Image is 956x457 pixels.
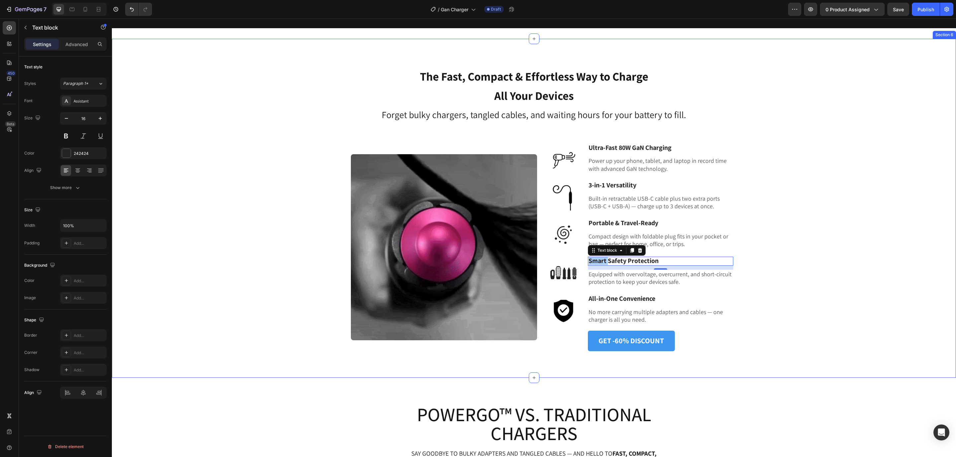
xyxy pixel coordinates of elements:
[24,261,56,270] div: Background
[487,317,552,327] strong: GET -60% DISCOUNT
[24,350,38,356] div: Corner
[933,424,949,440] div: Open Intercom Messenger
[223,87,621,106] h3: Rich Text Editor. Editing area: main
[303,47,541,87] h2: Rich Text Editor. Editing area: main
[477,214,621,229] p: Compact design with foldable plug fits in your pocket or bag — perfect for home, office, or trips.
[294,386,550,425] h2: PowerGo™ VS. Traditional Chargers
[441,6,468,13] span: Gan Charger
[491,6,501,12] span: Draft
[74,350,105,356] div: Add...
[43,5,46,13] p: 7
[24,150,35,156] div: Color
[476,312,563,333] a: GET -60% DISCOUNT
[917,6,934,13] div: Publish
[47,443,84,451] div: Delete element
[435,238,468,271] img: gempages_498748544581108509-6ce18317-6da9-4ffd-b5e2-cc52a5a6a8eb.png
[308,50,536,85] strong: The Fast, Compact & Effortless Way to Charge All Your Devices
[435,163,468,195] img: gempages_498748544581108509-b69a7e02-a1d7-42c8-b4bb-7ce044c4704a.png
[477,238,547,246] strong: Smart Safety Protection
[224,87,621,105] p: Forget bulky chargers, tangled cables, and waiting hours for your battery to fill.
[24,81,36,87] div: Styles
[912,3,940,16] button: Publish
[24,367,40,373] div: Shadow
[3,3,49,16] button: 7
[484,229,507,235] div: Text block
[24,332,37,338] div: Border
[24,295,36,301] div: Image
[74,278,105,284] div: Add...
[435,276,468,309] img: gempages_498748544581108509-3eb6fc97-82cc-4e92-9453-9be0fa3bec40.png
[435,125,468,158] img: gempages_498748544581108509-5c5294e2-a853-4afe-9095-806d7de3c3f0.png
[820,3,885,16] button: 0 product assigned
[112,19,956,457] iframe: Design area
[477,138,621,154] p: Power up your phone, tablet, and laptop in record time with advanced GaN technology.
[477,200,546,209] strong: Portable & Travel-Ready
[24,441,107,452] button: Delete element
[477,276,543,284] strong: All-in-One Convenience
[74,240,105,246] div: Add...
[893,7,904,12] span: Save
[5,121,16,127] div: Beta
[24,98,33,104] div: Font
[74,151,105,157] div: 242424
[476,163,621,171] div: Rich Text Editor. Editing area: main
[24,240,40,246] div: Padding
[239,136,425,322] img: gempages_498748544581108509-7f1bdcd9-8a08-4a83-ab23-f4d58288c4ce.webp
[60,78,107,90] button: Paragraph 1*
[74,295,105,301] div: Add...
[826,6,870,13] span: 0 product assigned
[295,431,549,447] p: Say goodbye to bulky adapters and tangled cables — and hello to .
[24,64,42,70] div: Text style
[125,3,152,16] div: Undo/Redo
[477,125,560,133] span: Ultra-Fast 80W GaN Charging
[33,41,51,48] p: Settings
[476,175,621,192] div: Rich Text Editor. Editing area: main
[24,388,43,397] div: Align
[24,316,45,325] div: Shape
[24,166,43,175] div: Align
[304,47,540,86] p: ⁠⁠⁠⁠⁠⁠⁠
[822,13,843,19] div: Section 6
[24,223,35,228] div: Width
[24,114,42,123] div: Size
[65,41,88,48] p: Advanced
[438,6,439,13] span: /
[63,81,88,87] span: Paragraph 1*
[60,220,106,231] input: Auto
[74,98,105,104] div: Assistant
[476,125,621,134] div: Rich Text Editor. Editing area: main
[476,200,621,209] div: Rich Text Editor. Editing area: main
[24,182,107,194] button: Show more
[887,3,909,16] button: Save
[476,138,621,155] div: Rich Text Editor. Editing area: main
[477,290,621,305] p: No more carrying multiple adapters and cables — one charger is all you need.
[50,184,81,191] div: Show more
[74,367,105,373] div: Add...
[476,213,621,230] div: Rich Text Editor. Editing area: main
[6,71,16,76] div: 450
[74,333,105,339] div: Add...
[477,176,621,192] p: Built-in retractable USB-C cable plus two extra ports (USB-C + USB-A) — charge up to 3 devices at...
[24,278,35,284] div: Color
[477,252,621,267] p: Equipped with overvoltage, overcurrent, and short-circuit protection to keep your devices safe.
[24,206,42,215] div: Size
[435,200,468,233] img: gempages_498748544581108509-a4001456-c3df-43c1-af2d-1f1d2291e36e.png
[476,238,621,247] div: Rich Text Editor. Editing area: main
[477,162,524,171] strong: 3-in-1 Versatility
[32,24,89,32] p: Text block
